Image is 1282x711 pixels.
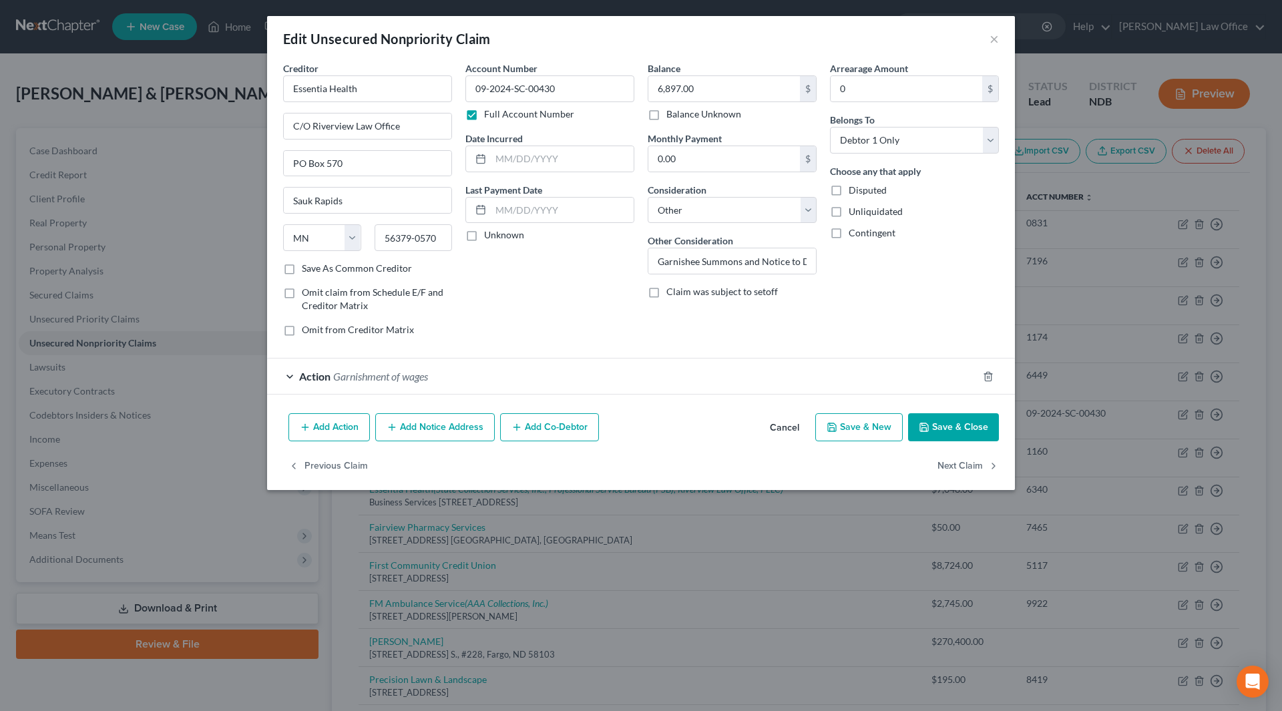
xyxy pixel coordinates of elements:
[491,198,634,223] input: MM/DD/YYYY
[500,413,599,441] button: Add Co-Debtor
[465,61,538,75] label: Account Number
[284,151,451,176] input: Apt, Suite, etc...
[990,31,999,47] button: ×
[908,413,999,441] button: Save & Close
[288,413,370,441] button: Add Action
[333,370,428,383] span: Garnishment of wages
[484,107,574,121] label: Full Account Number
[288,452,368,480] button: Previous Claim
[1237,666,1269,698] div: Open Intercom Messenger
[800,76,816,101] div: $
[937,452,999,480] button: Next Claim
[491,146,634,172] input: MM/DD/YYYY
[484,228,524,242] label: Unknown
[465,183,542,197] label: Last Payment Date
[831,76,982,101] input: 0.00
[284,188,451,213] input: Enter city...
[302,262,412,275] label: Save As Common Creditor
[982,76,998,101] div: $
[759,415,810,441] button: Cancel
[849,184,887,196] span: Disputed
[302,324,414,335] span: Omit from Creditor Matrix
[648,76,800,101] input: 0.00
[800,146,816,172] div: $
[830,114,875,126] span: Belongs To
[648,132,722,146] label: Monthly Payment
[648,146,800,172] input: 0.00
[815,413,903,441] button: Save & New
[302,286,443,311] span: Omit claim from Schedule E/F and Creditor Matrix
[465,132,523,146] label: Date Incurred
[830,61,908,75] label: Arrearage Amount
[648,61,680,75] label: Balance
[648,183,706,197] label: Consideration
[465,75,634,102] input: --
[283,63,318,74] span: Creditor
[284,113,451,139] input: Enter address...
[375,224,453,251] input: Enter zip...
[648,248,816,274] input: Specify...
[666,107,741,121] label: Balance Unknown
[648,234,733,248] label: Other Consideration
[666,286,778,297] span: Claim was subject to setoff
[849,206,903,217] span: Unliquidated
[830,164,921,178] label: Choose any that apply
[283,29,491,48] div: Edit Unsecured Nonpriority Claim
[283,75,452,102] input: Search creditor by name...
[849,227,895,238] span: Contingent
[299,370,331,383] span: Action
[375,413,495,441] button: Add Notice Address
